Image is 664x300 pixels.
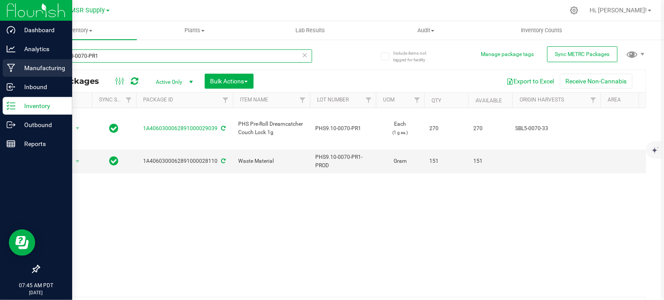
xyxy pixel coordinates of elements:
[220,158,226,164] span: Sync from Compliance System
[295,93,310,108] a: Filter
[9,229,35,256] iframe: Resource center
[315,153,371,170] span: PHS9.10-0070-PR1-PROD
[46,76,108,86] span: All Packages
[474,124,507,133] span: 270
[315,124,371,133] span: PHS9.10-0070-PR1
[430,157,463,165] span: 151
[284,26,337,34] span: Lab Results
[220,125,226,131] span: Sync from Compliance System
[569,6,580,15] div: Manage settings
[110,122,119,135] span: In Sync
[7,101,15,110] inline-svg: Inventory
[21,21,137,40] a: Inventory
[253,21,369,40] a: Lab Results
[137,21,253,40] a: Plants
[7,26,15,34] inline-svg: Dashboard
[7,45,15,53] inline-svg: Analytics
[608,97,621,103] a: Area
[547,46,618,62] button: Sync METRC Packages
[474,157,507,165] span: 151
[238,120,305,137] span: PHS Pre-Roll Dreamcatcher Couch Lock 1g
[4,289,68,296] p: [DATE]
[520,97,564,103] a: Origin Harvests
[15,44,68,54] p: Analytics
[15,101,68,111] p: Inventory
[383,97,395,103] a: UOM
[110,155,119,167] span: In Sync
[240,97,268,103] a: Item Name
[21,26,137,34] span: Inventory
[218,93,233,108] a: Filter
[15,82,68,92] p: Inbound
[135,157,234,165] div: 1A4060300062891000028110
[39,49,312,63] input: Search Package ID, Item Name, SKU, Lot or Part Number...
[393,50,437,63] span: Include items not tagged for facility
[122,93,136,108] a: Filter
[238,157,305,165] span: Waste Material
[210,78,248,85] span: Bulk Actions
[501,74,560,89] button: Export to Excel
[205,74,254,89] button: Bulk Actions
[7,82,15,91] inline-svg: Inbound
[70,7,105,14] span: MSR Supply
[7,64,15,72] inline-svg: Manufacturing
[432,97,441,104] a: Qty
[555,51,610,57] span: Sync METRC Packages
[137,26,252,34] span: Plants
[476,97,502,104] a: Available
[509,26,575,34] span: Inventory Counts
[4,281,68,289] p: 07:45 AM PDT
[72,122,83,135] span: select
[516,124,598,133] div: Value 1: SBL5-0070-33
[586,93,601,108] a: Filter
[99,97,133,103] a: Sync Status
[590,7,647,14] span: Hi, [PERSON_NAME]!
[362,93,376,108] a: Filter
[381,128,419,137] p: (1 g ea.)
[381,157,419,165] span: Gram
[381,120,419,137] span: Each
[15,63,68,73] p: Manufacturing
[484,21,600,40] a: Inventory Counts
[369,26,483,34] span: Audit
[15,139,68,149] p: Reports
[302,49,308,61] span: Clear
[481,51,534,58] button: Manage package tags
[410,93,424,108] a: Filter
[72,155,83,168] span: select
[15,25,68,35] p: Dashboard
[7,139,15,148] inline-svg: Reports
[430,124,463,133] span: 270
[7,120,15,129] inline-svg: Outbound
[15,120,68,130] p: Outbound
[368,21,484,40] a: Audit
[143,97,173,103] a: Package ID
[144,125,218,131] a: 1A4060300062891000029039
[317,97,349,103] a: Lot Number
[560,74,633,89] button: Receive Non-Cannabis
